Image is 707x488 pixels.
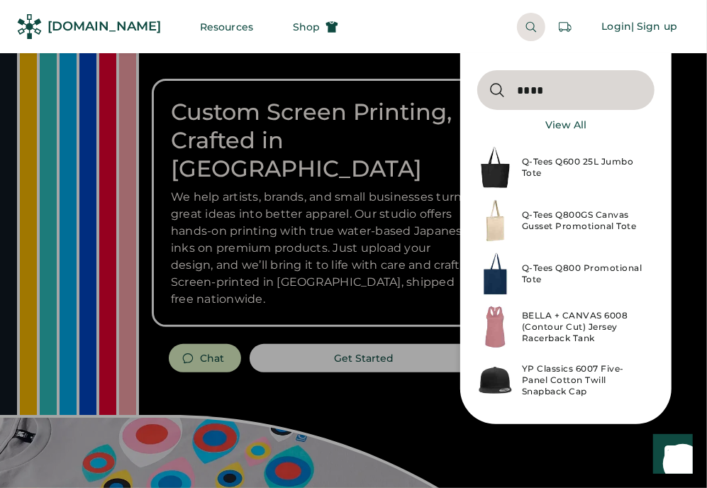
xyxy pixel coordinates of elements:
div: Login [602,20,632,34]
div: Q-Tees Q800 Promotional Tote [522,262,646,285]
button: Shop [276,13,355,41]
img: Q600 [477,141,513,194]
img: Q800-Navy-Front.jpg [477,248,513,301]
img: Rendered Logo - Screens [17,14,42,39]
button: Retrieve an order [551,13,579,41]
span: Shop [293,22,320,32]
div: YP Classics 6007 Five-Panel Cotton Twill Snapback Cap [522,363,646,397]
img: 6007-Black-Front.jpg [477,354,513,407]
div: [DOMAIN_NAME] [48,18,161,35]
button: Resources [183,13,270,41]
div: BELLA + CANVAS 6008 (Contour Cut) Jersey Racerback Tank [522,310,646,344]
div: Q-Tees Q600 25L Jumbo Tote [522,156,646,179]
div: View All [545,118,586,133]
div: Q-Tees Q800GS Canvas Gusset Promotional Tote [522,209,646,232]
img: Q800GS-Natural-Front.jpg [477,194,513,248]
button: Search [517,13,545,41]
iframe: Front Chat [640,424,701,485]
div: | Sign up [631,20,677,34]
img: 6008-Heather_Mauve-Front.jpg [477,301,513,354]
